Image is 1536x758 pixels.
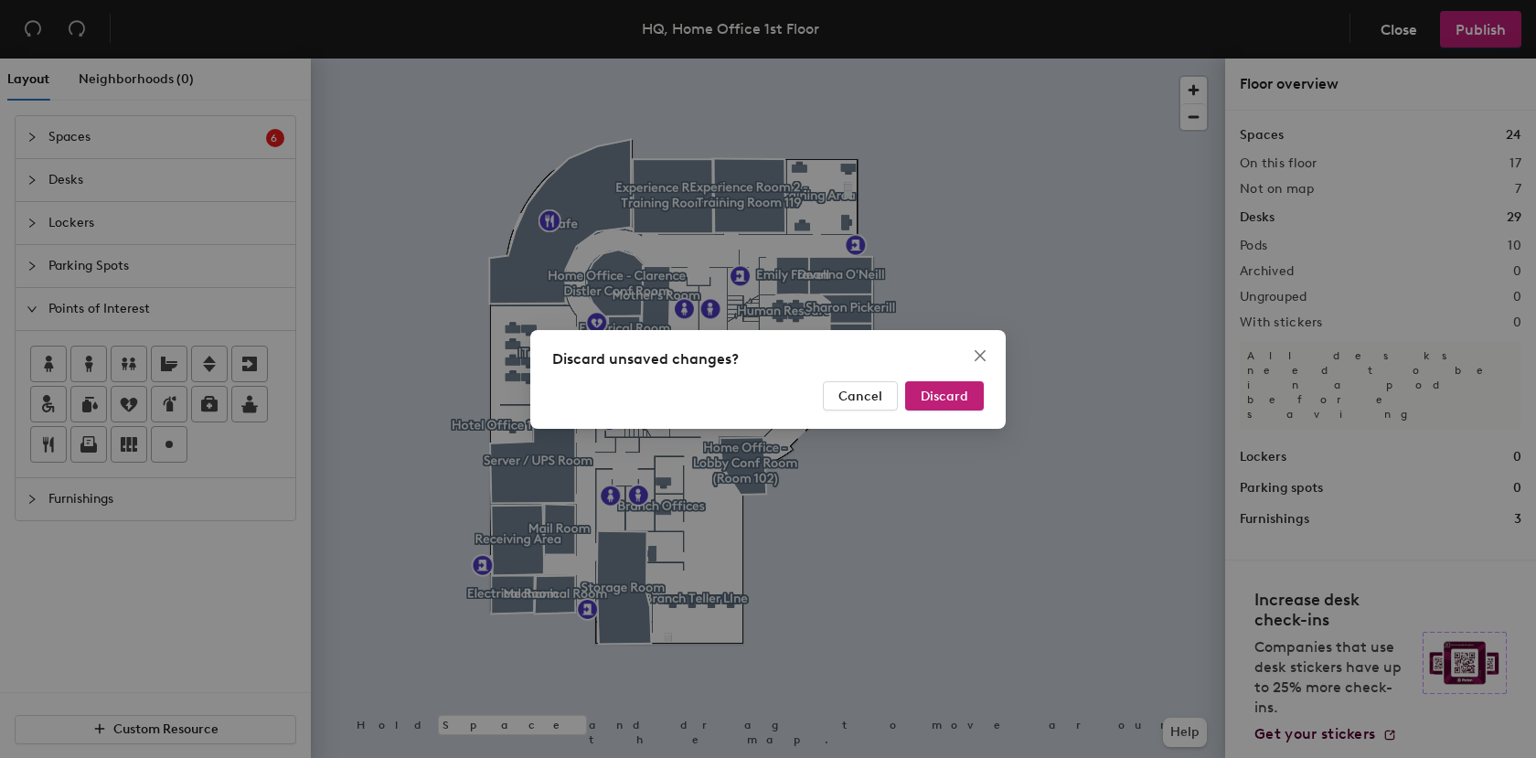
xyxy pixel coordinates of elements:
[905,381,984,411] button: Discard
[973,348,987,363] span: close
[838,388,882,403] span: Cancel
[552,348,984,370] div: Discard unsaved changes?
[823,381,898,411] button: Cancel
[921,388,968,403] span: Discard
[965,348,995,363] span: Close
[965,341,995,370] button: Close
